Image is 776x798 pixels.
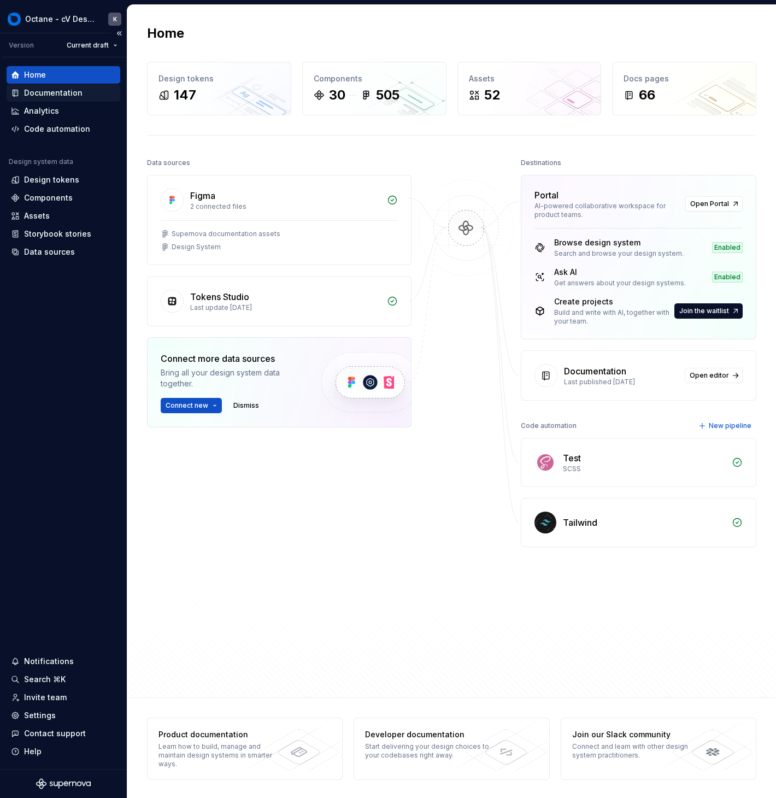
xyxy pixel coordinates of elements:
span: Open Portal [690,199,729,208]
a: Open Portal [685,196,743,212]
div: Ask AI [554,267,686,278]
div: Components [314,73,435,84]
a: Assets [7,207,120,225]
div: Data sources [147,155,190,171]
div: Get answers about your design systems. [554,279,686,287]
div: K [113,15,117,24]
span: Current draft [67,41,109,50]
div: Search ⌘K [24,674,66,685]
a: Invite team [7,689,120,706]
div: Enabled [712,272,743,283]
div: Design system data [9,157,73,166]
div: 2 connected files [190,202,380,211]
div: 147 [174,86,196,104]
button: Connect new [161,398,222,413]
div: Enabled [712,242,743,253]
div: Portal [534,189,559,202]
div: Figma [190,189,215,202]
a: Join our Slack communityConnect and learn with other design system practitioners. [561,718,756,780]
div: Help [24,746,42,757]
div: Start delivering your design choices to your codebases right away. [365,742,489,760]
div: Bring all your design system data together. [161,367,303,389]
a: Components30505 [302,62,446,115]
div: Invite team [24,692,67,703]
a: Documentation [7,84,120,102]
div: Documentation [24,87,83,98]
span: Dismiss [233,401,259,410]
div: Design tokens [24,174,79,185]
a: Tokens StudioLast update [DATE] [147,276,411,326]
a: Components [7,189,120,207]
div: 66 [639,86,655,104]
a: Open editor [685,368,743,383]
div: Tokens Studio [190,290,249,303]
a: Code automation [7,120,120,138]
h2: Home [147,25,184,42]
a: Home [7,66,120,84]
div: Supernova documentation assets [172,230,280,238]
a: Settings [7,707,120,724]
div: Build and write with AI, together with your team. [554,308,672,326]
div: Octane - cV Design System [25,14,95,25]
span: New pipeline [709,421,751,430]
div: 52 [484,86,500,104]
div: Last update [DATE] [190,303,380,312]
div: Developer documentation [365,729,489,740]
div: AI-powered collaborative workspace for product teams. [534,202,679,219]
div: Product documentation [158,729,283,740]
div: Connect more data sources [161,352,303,365]
div: Tailwind [563,516,597,529]
div: Settings [24,710,56,721]
a: Data sources [7,243,120,261]
span: Open editor [690,371,729,380]
button: Collapse sidebar [111,26,127,41]
img: 26998d5e-8903-4050-8939-6da79a9ddf72.png [8,13,21,26]
div: Assets [469,73,590,84]
button: Notifications [7,653,120,670]
div: Analytics [24,105,59,116]
div: Storybook stories [24,228,91,239]
div: Docs pages [624,73,745,84]
div: Documentation [564,365,626,378]
div: Design System [172,243,221,251]
button: Current draft [62,38,122,53]
div: Components [24,192,73,203]
div: Destinations [521,155,561,171]
div: Code automation [521,418,577,433]
a: Design tokens147 [147,62,291,115]
div: Version [9,41,34,50]
a: Supernova Logo [36,778,91,789]
a: Product documentationLearn how to build, manage and maintain design systems in smarter ways. [147,718,343,780]
button: Octane - cV Design SystemK [2,7,125,31]
div: Connect and learn with other design system practitioners. [572,742,696,760]
div: Browse design system [554,237,684,248]
div: Last published [DATE] [564,378,678,386]
div: Data sources [24,247,75,257]
a: Design tokens [7,171,120,189]
div: Learn how to build, manage and maintain design systems in smarter ways. [158,742,283,768]
div: 30 [329,86,345,104]
div: Notifications [24,656,74,667]
button: Join the waitlist [674,303,743,319]
button: Dismiss [228,398,264,413]
a: Docs pages66 [612,62,756,115]
div: Code automation [24,124,90,134]
div: Contact support [24,728,86,739]
a: Assets52 [457,62,602,115]
div: Home [24,69,46,80]
span: Join the waitlist [679,307,729,315]
div: Join our Slack community [572,729,696,740]
div: Assets [24,210,50,221]
a: Analytics [7,102,120,120]
button: Contact support [7,725,120,742]
span: Connect new [166,401,208,410]
a: Developer documentationStart delivering your design choices to your codebases right away. [354,718,549,780]
div: Test [563,451,581,465]
button: Help [7,743,120,760]
a: Figma2 connected filesSupernova documentation assetsDesign System [147,175,411,265]
button: New pipeline [695,418,756,433]
div: Design tokens [158,73,280,84]
div: Create projects [554,296,672,307]
button: Search ⌘K [7,671,120,688]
